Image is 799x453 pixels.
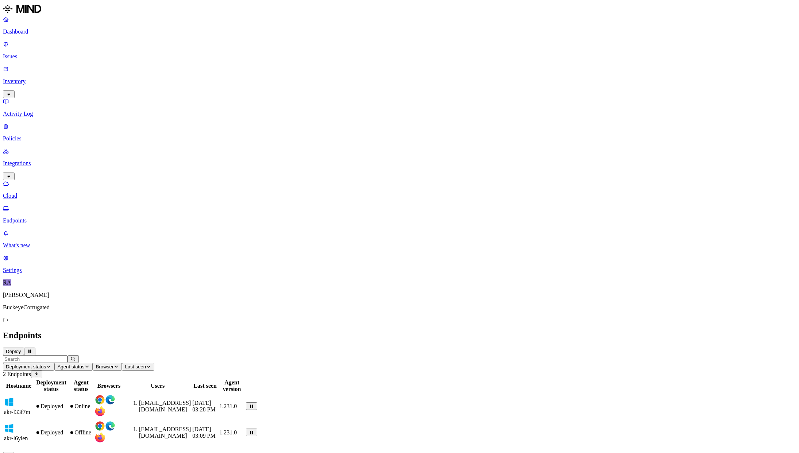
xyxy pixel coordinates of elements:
p: Inventory [3,78,796,85]
img: edge.svg [105,395,115,405]
span: akr-l6ylen [4,435,28,441]
span: [DATE] 03:28 PM [192,400,216,413]
span: Browser [96,364,113,369]
div: Agent status [69,379,93,392]
div: Users [124,383,191,389]
div: Browsers [95,383,123,389]
p: Issues [3,53,796,60]
span: [DATE] 03:09 PM [192,426,216,439]
button: Deploy [3,348,24,355]
input: Search [3,355,67,363]
p: Cloud [3,193,796,199]
p: Policies [3,135,796,142]
div: Last seen [192,383,218,389]
span: 1.231.0 [219,403,237,409]
p: Dashboard [3,28,796,35]
img: edge.svg [105,421,115,431]
div: Deployed [35,429,67,436]
span: Agent status [57,364,84,369]
p: Settings [3,267,796,274]
p: BuckeyeCorrugated [3,304,796,311]
span: akr-l33f7m [4,409,30,415]
span: [EMAIL_ADDRESS][DOMAIN_NAME] [139,400,191,413]
p: Integrations [3,160,796,167]
img: MIND [3,3,41,15]
p: What's new [3,242,796,249]
div: Online [69,403,93,410]
img: windows.svg [4,397,14,407]
img: windows.svg [4,423,14,434]
div: Deployment status [35,379,67,392]
h2: Endpoints [3,330,796,340]
span: 1.231.0 [219,429,237,435]
img: firefox.svg [95,433,105,443]
div: Offline [69,429,93,436]
img: chrome.svg [95,395,105,405]
img: chrome.svg [95,421,105,431]
img: firefox.svg [95,406,105,417]
div: Hostname [4,383,34,389]
p: Endpoints [3,217,796,224]
span: RA [3,279,11,286]
span: Deployment status [6,364,46,369]
div: Agent version [219,379,244,392]
p: Activity Log [3,111,796,117]
span: [EMAIL_ADDRESS][DOMAIN_NAME] [139,426,191,439]
span: Last seen [125,364,146,369]
span: 2 Endpoints [3,371,31,377]
div: Deployed [35,403,67,410]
